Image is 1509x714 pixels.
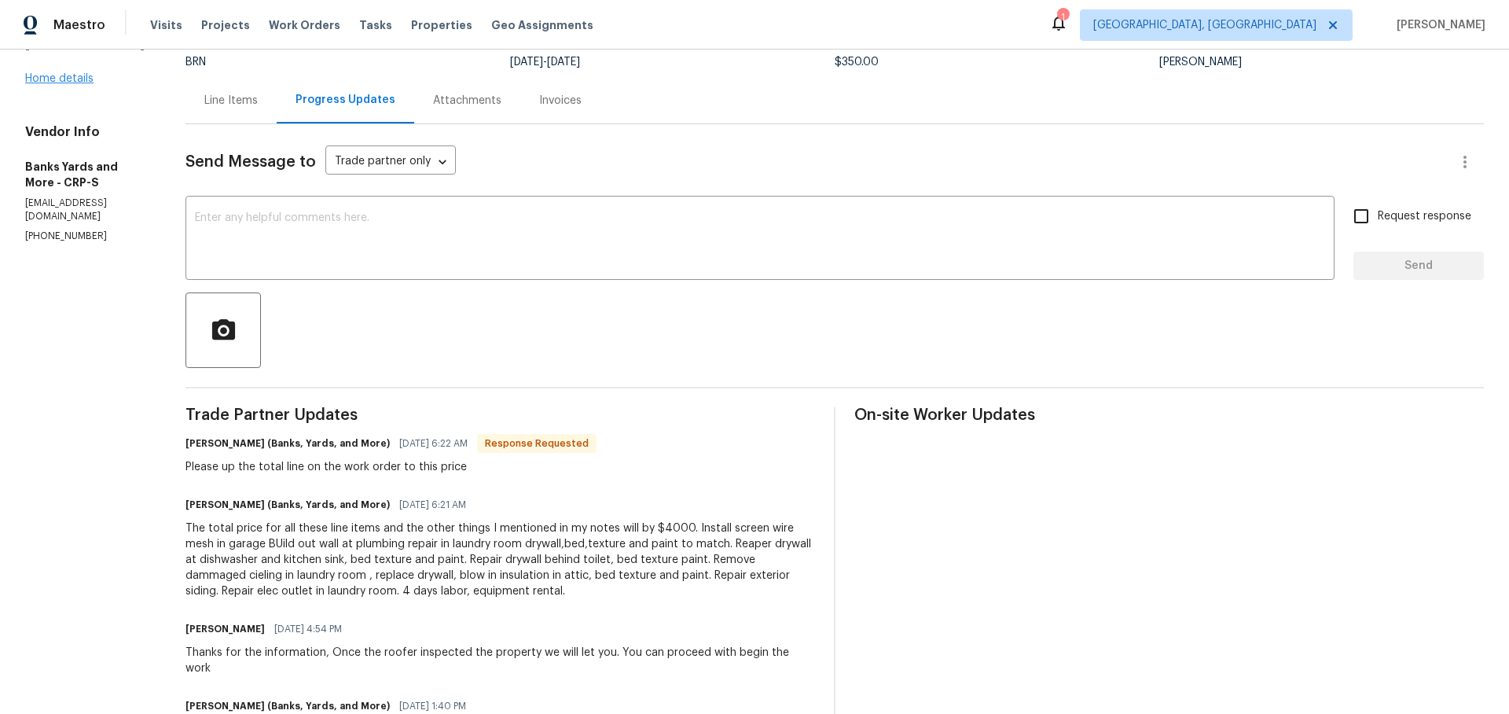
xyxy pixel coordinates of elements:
[185,521,815,599] div: The total price for all these line items and the other things I mentioned in my notes will by $40...
[274,621,342,637] span: [DATE] 4:54 PM
[53,17,105,33] span: Maestro
[25,124,148,140] h4: Vendor Info
[25,73,94,84] a: Home details
[1390,17,1485,33] span: [PERSON_NAME]
[185,698,390,714] h6: [PERSON_NAME] (Banks, Yards, and More)
[854,407,1484,423] span: On-site Worker Updates
[1159,57,1484,68] div: [PERSON_NAME]
[479,436,595,451] span: Response Requested
[269,17,340,33] span: Work Orders
[185,459,597,475] div: Please up the total line on the work order to this price
[185,436,390,451] h6: [PERSON_NAME] (Banks, Yards, and More)
[185,57,206,68] span: BRN
[433,93,501,109] div: Attachments
[1057,9,1068,25] div: 1
[204,93,258,109] div: Line Items
[185,407,815,423] span: Trade Partner Updates
[411,17,472,33] span: Properties
[201,17,250,33] span: Projects
[185,621,265,637] h6: [PERSON_NAME]
[539,93,582,109] div: Invoices
[359,20,392,31] span: Tasks
[25,159,148,190] h5: Banks Yards and More - CRP-S
[547,57,580,68] span: [DATE]
[491,17,593,33] span: Geo Assignments
[399,436,468,451] span: [DATE] 6:22 AM
[1378,208,1471,225] span: Request response
[1093,17,1316,33] span: [GEOGRAPHIC_DATA], [GEOGRAPHIC_DATA]
[296,92,395,108] div: Progress Updates
[399,698,466,714] span: [DATE] 1:40 PM
[150,17,182,33] span: Visits
[325,149,456,175] div: Trade partner only
[185,645,815,676] div: Thanks for the information, Once the roofer inspected the property we will let you. You can proce...
[185,154,316,170] span: Send Message to
[835,57,879,68] span: $350.00
[510,57,580,68] span: -
[25,230,148,243] p: [PHONE_NUMBER]
[399,497,466,513] span: [DATE] 6:21 AM
[185,497,390,513] h6: [PERSON_NAME] (Banks, Yards, and More)
[25,197,148,223] p: [EMAIL_ADDRESS][DOMAIN_NAME]
[510,57,543,68] span: [DATE]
